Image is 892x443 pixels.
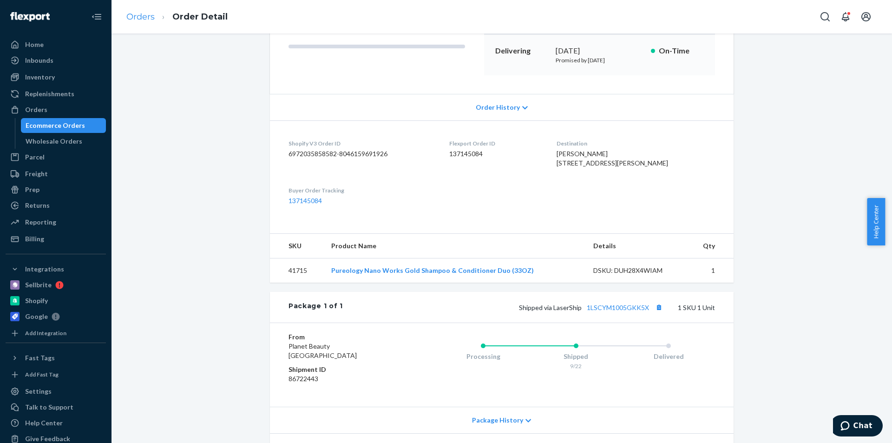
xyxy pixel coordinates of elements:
div: Inventory [25,73,55,82]
div: Google [25,312,48,321]
dt: From [289,332,400,342]
div: Prep [25,185,39,194]
a: Sellbrite [6,278,106,292]
div: Orders [25,105,47,114]
a: Add Fast Tag [6,369,106,380]
dt: Destination [557,139,715,147]
p: On-Time [659,46,704,56]
a: 137145084 [289,197,322,205]
a: Wholesale Orders [21,134,106,149]
a: Order Detail [172,12,228,22]
a: Orders [6,102,106,117]
a: Home [6,37,106,52]
ol: breadcrumbs [119,3,235,31]
button: Close Navigation [87,7,106,26]
span: Planet Beauty [GEOGRAPHIC_DATA] [289,342,357,359]
a: Google [6,309,106,324]
a: Add Integration [6,328,106,339]
div: Processing [437,352,530,361]
div: DSKU: DUH28X4WIAM [593,266,681,275]
div: Shopify [25,296,48,305]
iframe: Opens a widget where you can chat to one of our agents [833,415,883,438]
td: 1 [688,258,734,283]
div: Help Center [25,418,63,428]
th: Product Name [324,234,586,258]
dd: 86722443 [289,374,400,383]
a: Parcel [6,150,106,165]
a: Shopify [6,293,106,308]
th: Qty [688,234,734,258]
button: Fast Tags [6,350,106,365]
a: Billing [6,231,106,246]
div: Fast Tags [25,353,55,363]
div: [DATE] [556,46,643,56]
div: Talk to Support [25,403,73,412]
button: Open account menu [857,7,875,26]
div: Delivered [622,352,715,361]
div: 9/22 [530,362,623,370]
a: Ecommerce Orders [21,118,106,133]
div: Replenishments [25,89,74,99]
p: Promised by [DATE] [556,56,643,64]
button: Open notifications [836,7,855,26]
a: Orders [126,12,155,22]
div: Wholesale Orders [26,137,82,146]
div: Returns [25,201,50,210]
dd: 6972035858582-8046159691926 [289,149,434,159]
span: Package History [472,416,523,425]
button: Integrations [6,262,106,277]
dt: Shopify V3 Order ID [289,139,434,147]
div: 1 SKU 1 Unit [343,301,715,313]
a: Inbounds [6,53,106,68]
a: Inventory [6,70,106,85]
a: Pureology Nano Works Gold Shampoo & Conditioner Duo (33OZ) [331,266,534,274]
a: Returns [6,198,106,213]
a: Prep [6,182,106,197]
img: Flexport logo [10,12,50,21]
dt: Flexport Order ID [449,139,542,147]
button: Talk to Support [6,400,106,415]
div: Integrations [25,264,64,274]
div: Settings [25,387,52,396]
button: Copy tracking number [653,301,665,313]
button: Help Center [867,198,885,245]
td: 41715 [270,258,324,283]
div: Billing [25,234,44,244]
div: Sellbrite [25,280,52,290]
div: Reporting [25,218,56,227]
div: Parcel [25,152,45,162]
th: SKU [270,234,324,258]
div: Shipped [530,352,623,361]
span: Shipped via LaserShip [519,304,665,311]
div: Add Fast Tag [25,370,59,378]
dd: 137145084 [449,149,542,159]
dt: Buyer Order Tracking [289,186,434,194]
p: Delivering [495,46,548,56]
div: Freight [25,169,48,179]
a: 1LSCYM1005GKK5X [587,304,649,311]
a: Freight [6,166,106,181]
a: Reporting [6,215,106,230]
div: Home [25,40,44,49]
a: Settings [6,384,106,399]
a: Replenishments [6,86,106,101]
div: Ecommerce Orders [26,121,85,130]
div: Package 1 of 1 [289,301,343,313]
th: Details [586,234,688,258]
div: Inbounds [25,56,53,65]
div: Add Integration [25,329,66,337]
span: [PERSON_NAME] [STREET_ADDRESS][PERSON_NAME] [557,150,668,167]
a: Help Center [6,416,106,430]
button: Open Search Box [816,7,834,26]
dt: Shipment ID [289,365,400,374]
span: Order History [476,103,520,112]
